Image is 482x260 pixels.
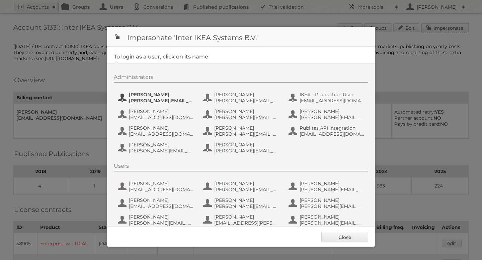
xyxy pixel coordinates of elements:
div: Users [114,163,368,171]
button: [PERSON_NAME] [EMAIL_ADDRESS][PERSON_NAME][DOMAIN_NAME] [203,213,281,227]
button: [PERSON_NAME] [EMAIL_ADDRESS][DOMAIN_NAME] [117,108,196,121]
span: [EMAIL_ADDRESS][PERSON_NAME][DOMAIN_NAME] [214,220,279,226]
legend: To login as a user, click on its name [114,53,208,60]
span: [PERSON_NAME] [300,108,365,114]
button: [PERSON_NAME] [PERSON_NAME][EMAIL_ADDRESS][PERSON_NAME][DOMAIN_NAME] [203,180,281,193]
h1: Impersonate 'Inter IKEA Systems B.V.' [107,27,375,47]
span: [PERSON_NAME] [129,142,194,148]
span: [PERSON_NAME] [214,125,279,131]
button: [PERSON_NAME] [EMAIL_ADDRESS][DOMAIN_NAME] [117,180,196,193]
button: [PERSON_NAME] [PERSON_NAME][EMAIL_ADDRESS][PERSON_NAME][DOMAIN_NAME] [117,213,196,227]
span: Publitas API Integration [300,125,365,131]
span: [PERSON_NAME] [214,142,279,148]
span: [PERSON_NAME] [129,125,194,131]
span: [PERSON_NAME] [214,108,279,114]
span: [PERSON_NAME][EMAIL_ADDRESS][DOMAIN_NAME] [214,148,279,154]
span: [EMAIL_ADDRESS][DOMAIN_NAME] [129,203,194,209]
span: [PERSON_NAME][EMAIL_ADDRESS][DOMAIN_NAME] [300,186,365,192]
span: IKEA - Production User [300,92,365,98]
button: [PERSON_NAME] [PERSON_NAME][EMAIL_ADDRESS][DOMAIN_NAME] [203,124,281,138]
span: [PERSON_NAME][EMAIL_ADDRESS][DOMAIN_NAME] [129,98,194,104]
span: [PERSON_NAME] [129,92,194,98]
span: [PERSON_NAME][EMAIL_ADDRESS][DOMAIN_NAME] [214,203,279,209]
span: [PERSON_NAME] [214,92,279,98]
span: [EMAIL_ADDRESS][DOMAIN_NAME] [129,186,194,192]
span: [EMAIL_ADDRESS][DOMAIN_NAME] [300,98,365,104]
button: [PERSON_NAME] [PERSON_NAME][EMAIL_ADDRESS][PERSON_NAME][DOMAIN_NAME] [117,141,196,154]
span: [PERSON_NAME][EMAIL_ADDRESS][PERSON_NAME][DOMAIN_NAME] [129,148,194,154]
span: [PERSON_NAME][EMAIL_ADDRESS][PERSON_NAME][DOMAIN_NAME] [129,220,194,226]
span: [PERSON_NAME] [129,197,194,203]
button: [PERSON_NAME] [PERSON_NAME][EMAIL_ADDRESS][DOMAIN_NAME] [203,141,281,154]
span: [PERSON_NAME] [300,197,365,203]
span: [PERSON_NAME][EMAIL_ADDRESS][DOMAIN_NAME] [214,131,279,137]
a: Close [321,232,368,242]
span: [PERSON_NAME][EMAIL_ADDRESS][DOMAIN_NAME] [300,114,365,120]
span: [PERSON_NAME][EMAIL_ADDRESS][DOMAIN_NAME] [300,203,365,209]
span: [PERSON_NAME] [129,108,194,114]
span: [PERSON_NAME] [214,180,279,186]
button: IKEA - Production User [EMAIL_ADDRESS][DOMAIN_NAME] [288,91,367,104]
button: Publitas API Integration [EMAIL_ADDRESS][DOMAIN_NAME] [288,124,367,138]
button: [PERSON_NAME] [PERSON_NAME][EMAIL_ADDRESS][DOMAIN_NAME] [288,180,367,193]
button: [PERSON_NAME] [EMAIL_ADDRESS][DOMAIN_NAME] [117,197,196,210]
span: [PERSON_NAME][EMAIL_ADDRESS][PERSON_NAME][DOMAIN_NAME] [214,186,279,192]
span: [PERSON_NAME] [300,214,365,220]
button: [PERSON_NAME] [PERSON_NAME][EMAIL_ADDRESS][DOMAIN_NAME] [117,91,196,104]
span: [PERSON_NAME] [129,214,194,220]
div: Administrators [114,74,368,83]
span: [EMAIL_ADDRESS][DOMAIN_NAME] [300,131,365,137]
button: [PERSON_NAME] [PERSON_NAME][EMAIL_ADDRESS][DOMAIN_NAME] [288,108,367,121]
span: [PERSON_NAME] [214,197,279,203]
span: [EMAIL_ADDRESS][DOMAIN_NAME] [129,114,194,120]
button: [PERSON_NAME] [EMAIL_ADDRESS][DOMAIN_NAME] [117,124,196,138]
button: [PERSON_NAME] [PERSON_NAME][EMAIL_ADDRESS][DOMAIN_NAME] [288,197,367,210]
span: [PERSON_NAME] [300,180,365,186]
button: [PERSON_NAME] [PERSON_NAME][EMAIL_ADDRESS][DOMAIN_NAME] [203,197,281,210]
span: [PERSON_NAME][EMAIL_ADDRESS][PERSON_NAME][DOMAIN_NAME] [214,98,279,104]
span: [EMAIL_ADDRESS][DOMAIN_NAME] [129,131,194,137]
button: [PERSON_NAME] [PERSON_NAME][EMAIL_ADDRESS][PERSON_NAME][DOMAIN_NAME] [203,91,281,104]
button: [PERSON_NAME] [PERSON_NAME][EMAIL_ADDRESS][PERSON_NAME][DOMAIN_NAME] [203,108,281,121]
span: [PERSON_NAME] [129,180,194,186]
button: [PERSON_NAME] [PERSON_NAME][EMAIL_ADDRESS][PERSON_NAME][DOMAIN_NAME] [288,213,367,227]
span: [PERSON_NAME][EMAIL_ADDRESS][PERSON_NAME][DOMAIN_NAME] [214,114,279,120]
span: [PERSON_NAME] [214,214,279,220]
span: [PERSON_NAME][EMAIL_ADDRESS][PERSON_NAME][DOMAIN_NAME] [300,220,365,226]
